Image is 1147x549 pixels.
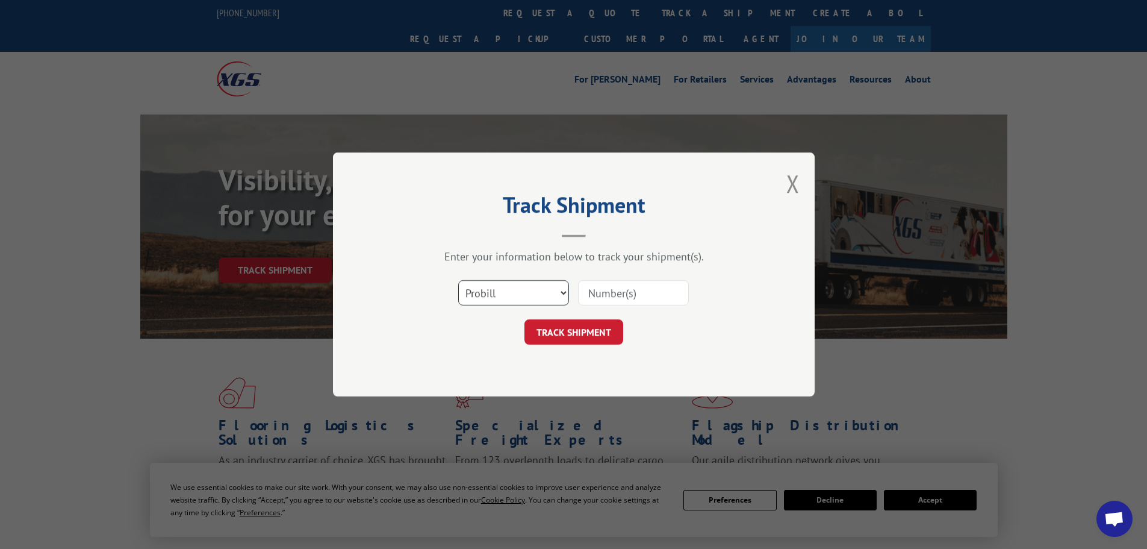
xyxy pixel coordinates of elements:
[1096,501,1133,537] div: Open chat
[393,249,754,263] div: Enter your information below to track your shipment(s).
[578,280,689,306] input: Number(s)
[786,168,800,199] button: Close modal
[524,319,623,345] button: TRACK SHIPMENT
[393,196,754,219] h2: Track Shipment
